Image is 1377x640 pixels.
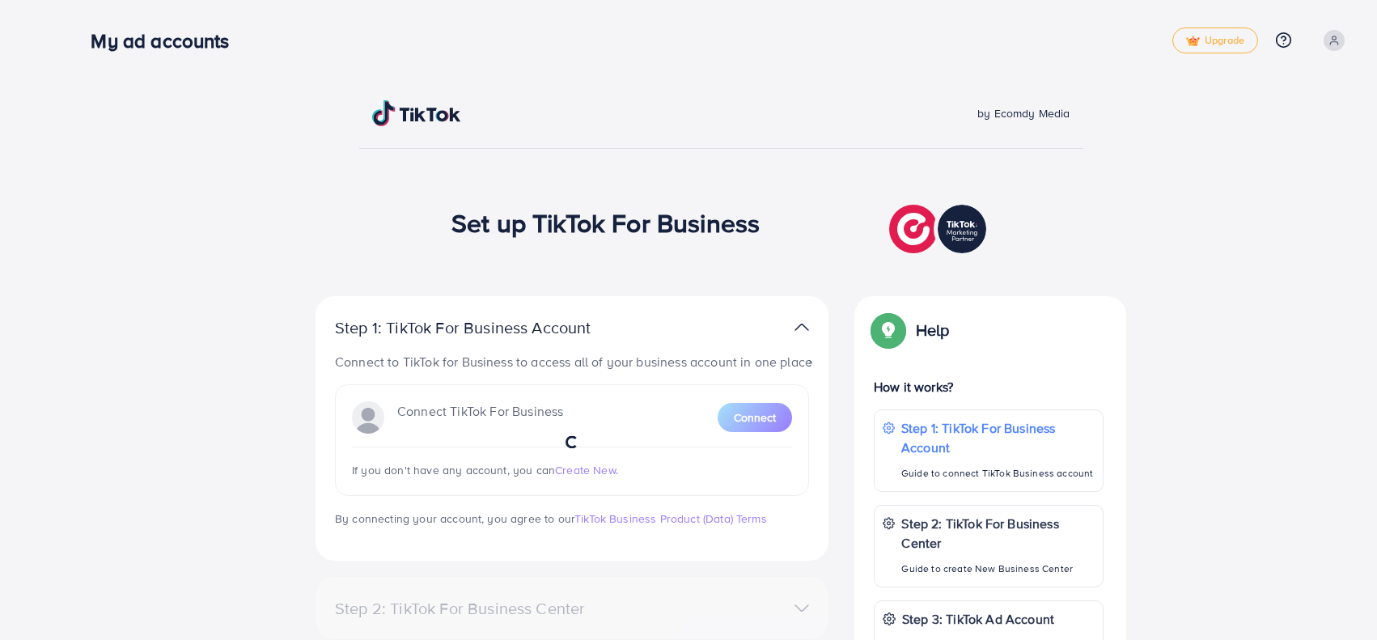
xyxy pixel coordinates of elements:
[794,316,809,339] img: TikTok partner
[902,609,1054,629] p: Step 3: TikTok Ad Account
[451,207,760,238] h1: Set up TikTok For Business
[901,418,1095,457] p: Step 1: TikTok For Business Account
[901,514,1095,553] p: Step 2: TikTok For Business Center
[91,29,242,53] h3: My ad accounts
[889,201,990,257] img: TikTok partner
[916,320,950,340] p: Help
[874,316,903,345] img: Popup guide
[901,559,1095,579] p: Guide to create New Business Center
[1172,28,1258,53] a: tickUpgrade
[977,105,1070,121] span: by Ecomdy Media
[1186,36,1200,47] img: tick
[372,100,461,126] img: TikTok
[901,464,1095,483] p: Guide to connect TikTok Business account
[335,318,642,337] p: Step 1: TikTok For Business Account
[874,377,1104,396] p: How it works?
[1186,35,1244,47] span: Upgrade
